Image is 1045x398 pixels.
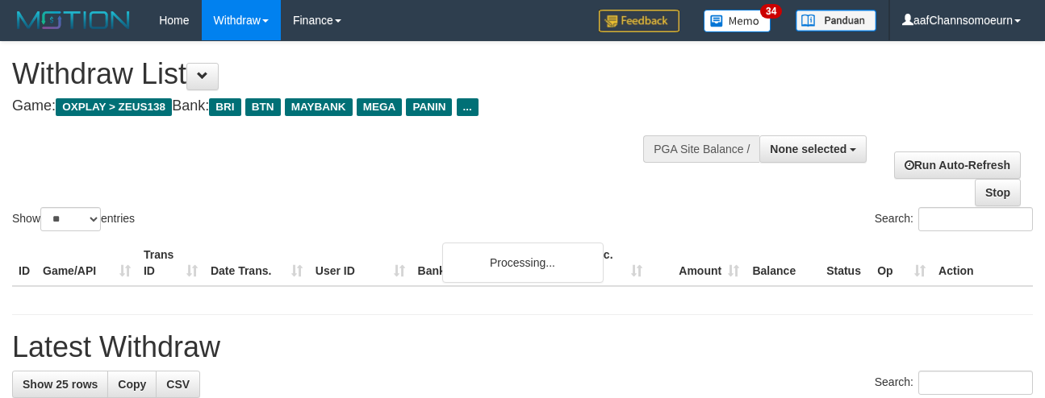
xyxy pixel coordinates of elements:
th: User ID [309,240,412,286]
th: Status [820,240,871,286]
select: Showentries [40,207,101,231]
a: CSV [156,371,200,398]
span: Copy [118,378,146,391]
label: Search: [875,371,1033,395]
img: Button%20Memo.svg [704,10,771,32]
div: PGA Site Balance / [643,135,759,163]
span: ... [457,98,479,116]
span: MEGA [357,98,403,116]
span: BRI [209,98,240,116]
span: MAYBANK [285,98,353,116]
th: ID [12,240,36,286]
span: Show 25 rows [23,378,98,391]
input: Search: [918,371,1033,395]
label: Show entries [12,207,135,231]
span: BTN [245,98,281,116]
th: Balance [746,240,820,286]
a: Copy [107,371,157,398]
th: Trans ID [137,240,204,286]
th: Game/API [36,240,137,286]
th: Bank Acc. Name [412,240,553,286]
a: Run Auto-Refresh [894,151,1021,179]
span: None selected [770,143,846,155]
h4: Game: Bank: [12,98,680,114]
button: None selected [759,135,867,163]
img: MOTION_logo.png [12,8,135,32]
div: Processing... [442,243,604,283]
span: OXPLAY > ZEUS138 [56,98,172,116]
th: Amount [649,240,746,286]
input: Search: [918,207,1033,231]
th: Bank Acc. Number [552,240,649,286]
th: Action [932,240,1033,286]
h1: Withdraw List [12,58,680,90]
h1: Latest Withdraw [12,331,1033,363]
th: Date Trans. [204,240,309,286]
th: Op [871,240,932,286]
span: 34 [760,4,782,19]
img: Feedback.jpg [599,10,679,32]
img: panduan.png [796,10,876,31]
span: CSV [166,378,190,391]
a: Show 25 rows [12,371,108,398]
label: Search: [875,207,1033,231]
span: PANIN [406,98,452,116]
a: Stop [975,179,1021,206]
